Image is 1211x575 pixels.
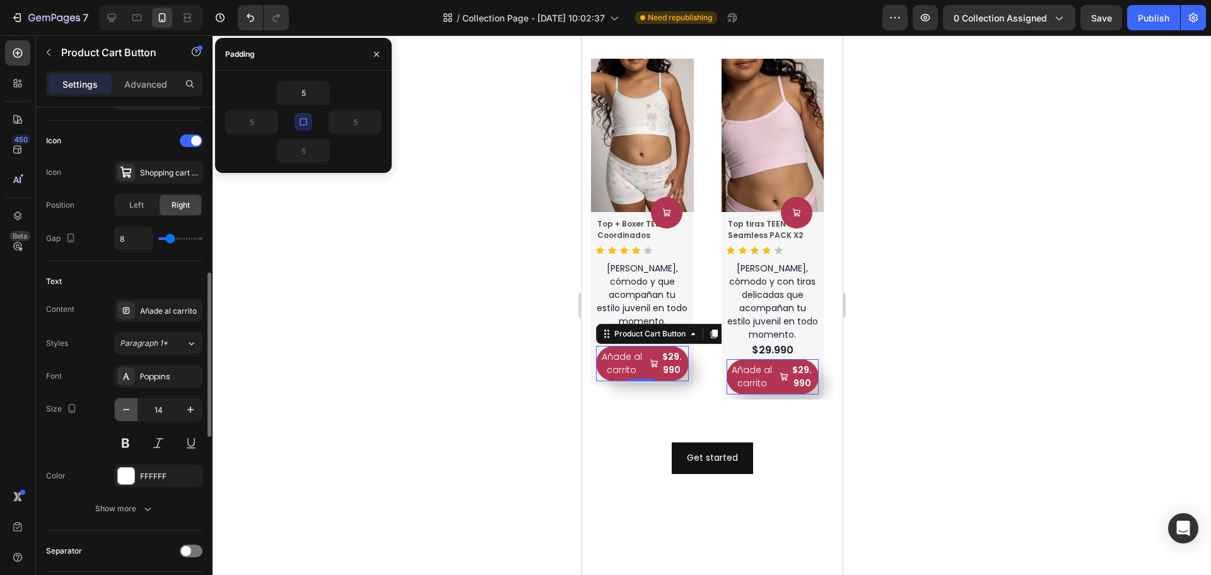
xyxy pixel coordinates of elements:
[1127,5,1180,30] button: Publish
[46,545,82,557] div: Separator
[12,134,30,145] div: 450
[46,135,61,146] div: Icon
[582,35,843,575] iframe: Design area
[1138,11,1169,25] div: Publish
[46,304,74,315] div: Content
[129,199,144,211] span: Left
[226,110,278,133] input: Auto
[648,12,712,23] span: Need republishing
[46,401,79,418] div: Size
[278,139,329,162] input: Auto
[120,338,168,349] span: Paragraph 1*
[115,227,153,250] input: Auto
[61,45,168,60] p: Product Cart Button
[114,332,202,355] button: Paragraph 1*
[5,5,94,30] button: 7
[140,371,199,382] div: Poppins
[46,276,62,287] div: Text
[95,502,154,515] div: Show more
[140,471,199,482] div: FFFFFF
[124,78,167,91] p: Advanced
[46,230,78,247] div: Gap
[172,199,190,211] span: Right
[954,11,1047,25] span: 0 collection assigned
[140,167,199,179] div: Shopping cart bold
[46,167,61,178] div: Icon
[46,470,66,482] div: Color
[943,5,1075,30] button: 0 collection assigned
[140,305,199,317] div: Añade al carrito
[278,81,329,104] input: Auto
[46,497,202,520] button: Show more
[1080,5,1122,30] button: Save
[83,10,88,25] p: 7
[238,5,289,30] div: Undo/Redo
[62,78,98,91] p: Settings
[457,11,460,25] span: /
[1091,13,1112,23] span: Save
[9,231,30,241] div: Beta
[329,110,381,133] input: Auto
[1168,513,1198,543] div: Open Intercom Messenger
[46,370,62,382] div: Font
[46,199,74,211] div: Position
[462,11,605,25] span: Collection Page - [DATE] 10:02:37
[46,338,68,349] div: Styles
[225,49,255,60] div: Padding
